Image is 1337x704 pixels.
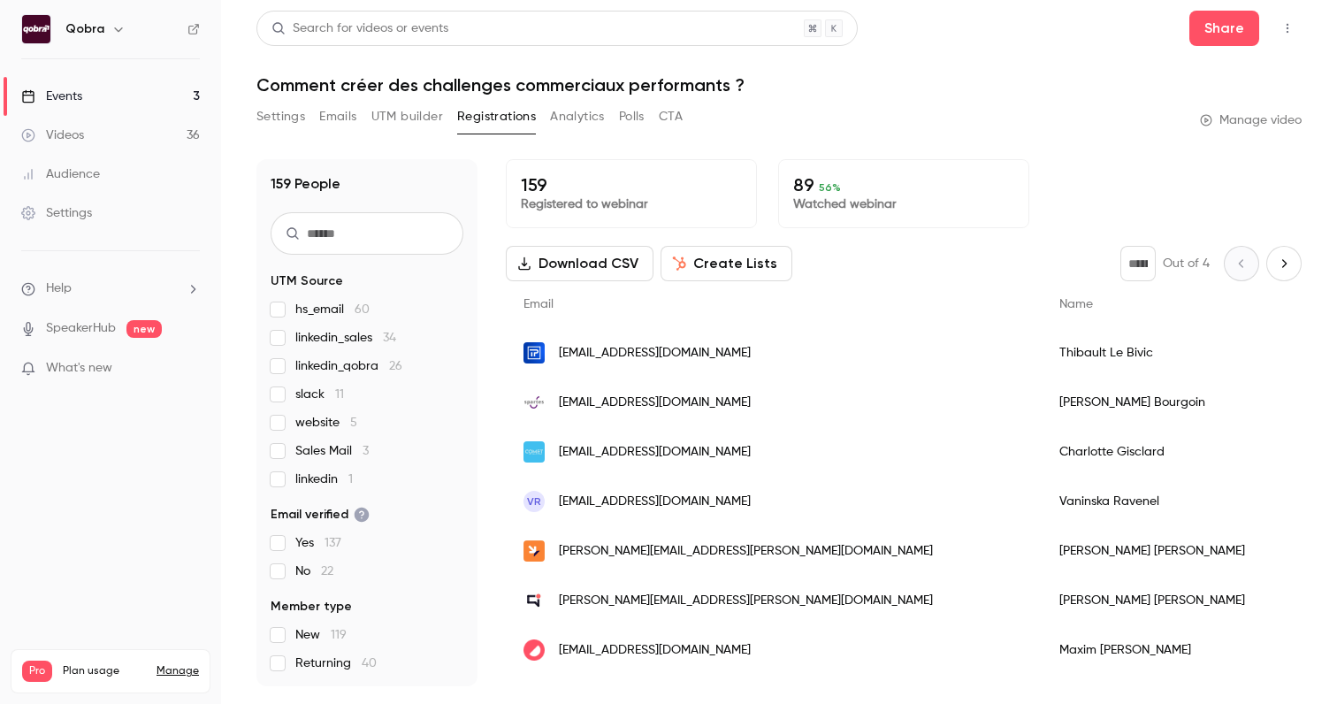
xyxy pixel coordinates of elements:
[22,661,52,682] span: Pro
[363,445,369,457] span: 3
[295,471,353,488] span: linkedin
[559,592,933,610] span: [PERSON_NAME][EMAIL_ADDRESS][PERSON_NAME][DOMAIN_NAME]
[179,361,200,377] iframe: Noticeable Trigger
[521,174,742,195] p: 159
[619,103,645,131] button: Polls
[819,181,841,194] span: 56 %
[523,298,554,310] span: Email
[793,195,1014,213] p: Watched webinar
[1266,246,1302,281] button: Next page
[295,301,370,318] span: hs_email
[21,204,92,222] div: Settings
[523,392,545,413] img: spartes.fr
[21,88,82,105] div: Events
[321,565,333,578] span: 22
[559,394,751,412] span: [EMAIL_ADDRESS][DOMAIN_NAME]
[383,332,396,344] span: 34
[348,473,353,486] span: 1
[295,534,341,552] span: Yes
[295,329,396,347] span: linkedin_sales
[506,246,653,281] button: Download CSV
[523,441,545,463] img: comet.team
[523,342,545,363] img: trustpair.com
[157,664,199,678] a: Manage
[46,359,112,378] span: What's new
[295,414,357,432] span: website
[271,19,448,38] div: Search for videos or events
[21,126,84,144] div: Videos
[65,20,104,38] h6: Qobra
[335,388,344,401] span: 11
[21,165,100,183] div: Audience
[389,360,402,372] span: 26
[295,442,369,460] span: Sales Mail
[295,626,347,644] span: New
[362,657,377,670] span: 40
[527,494,541,509] span: VR
[46,279,72,298] span: Help
[371,103,443,131] button: UTM builder
[271,173,340,195] h1: 159 People
[523,540,545,562] img: sami.eco
[295,562,333,580] span: No
[559,443,751,462] span: [EMAIL_ADDRESS][DOMAIN_NAME]
[295,654,377,672] span: Returning
[22,15,50,43] img: Qobra
[1059,298,1093,310] span: Name
[559,344,751,363] span: [EMAIL_ADDRESS][DOMAIN_NAME]
[21,279,200,298] li: help-dropdown-opener
[295,386,344,403] span: slack
[350,417,357,429] span: 5
[355,303,370,316] span: 60
[559,493,751,511] span: [EMAIL_ADDRESS][DOMAIN_NAME]
[1163,255,1210,272] p: Out of 4
[1189,11,1259,46] button: Share
[559,542,933,561] span: [PERSON_NAME][EMAIL_ADDRESS][PERSON_NAME][DOMAIN_NAME]
[793,174,1014,195] p: 89
[256,74,1302,96] h1: Comment créer des challenges commerciaux performants ?
[63,664,146,678] span: Plan usage
[659,103,683,131] button: CTA
[523,639,545,661] img: getcontrast.io
[523,590,545,611] img: talkspirit.com
[325,537,341,549] span: 137
[559,641,751,660] span: [EMAIL_ADDRESS][DOMAIN_NAME]
[319,103,356,131] button: Emails
[661,246,792,281] button: Create Lists
[1200,111,1302,129] a: Manage video
[256,103,305,131] button: Settings
[271,506,370,524] span: Email verified
[457,103,536,131] button: Registrations
[271,272,343,290] span: UTM Source
[271,598,352,616] span: Member type
[126,320,162,338] span: new
[295,357,402,375] span: linkedin_qobra
[46,319,116,338] a: SpeakerHub
[550,103,605,131] button: Analytics
[521,195,742,213] p: Registered to webinar
[331,629,347,641] span: 119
